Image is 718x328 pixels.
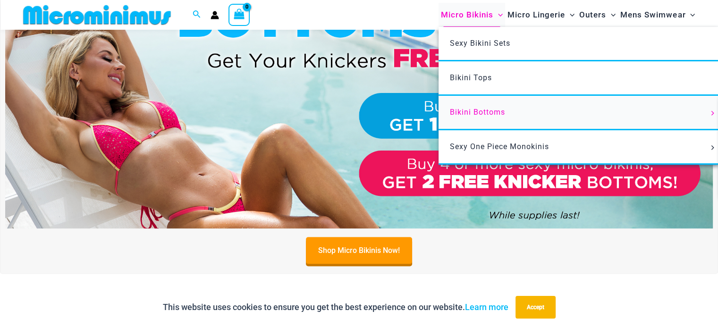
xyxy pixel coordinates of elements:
[163,300,508,314] p: This website uses cookies to ensure you get the best experience on our website.
[515,296,556,319] button: Accept
[450,39,510,48] span: Sexy Bikini Sets
[450,73,492,82] span: Bikini Tops
[685,3,695,27] span: Menu Toggle
[707,111,718,116] span: Menu Toggle
[19,4,175,25] img: MM SHOP LOGO FLAT
[577,3,618,27] a: OutersMenu ToggleMenu Toggle
[505,3,577,27] a: Micro LingerieMenu ToggleMenu Toggle
[465,302,508,312] a: Learn more
[211,11,219,19] a: Account icon link
[437,1,699,28] nav: Site Navigation
[565,3,574,27] span: Menu Toggle
[493,3,503,27] span: Menu Toggle
[306,237,412,264] a: Shop Micro Bikinis Now!
[439,3,505,27] a: Micro BikinisMenu ToggleMenu Toggle
[441,3,493,27] span: Micro Bikinis
[579,3,606,27] span: Outers
[228,4,250,25] a: View Shopping Cart, empty
[707,145,718,150] span: Menu Toggle
[507,3,565,27] span: Micro Lingerie
[193,9,201,21] a: Search icon link
[450,108,505,117] span: Bikini Bottoms
[450,142,549,151] span: Sexy One Piece Monokinis
[620,3,685,27] span: Mens Swimwear
[606,3,616,27] span: Menu Toggle
[618,3,697,27] a: Mens SwimwearMenu ToggleMenu Toggle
